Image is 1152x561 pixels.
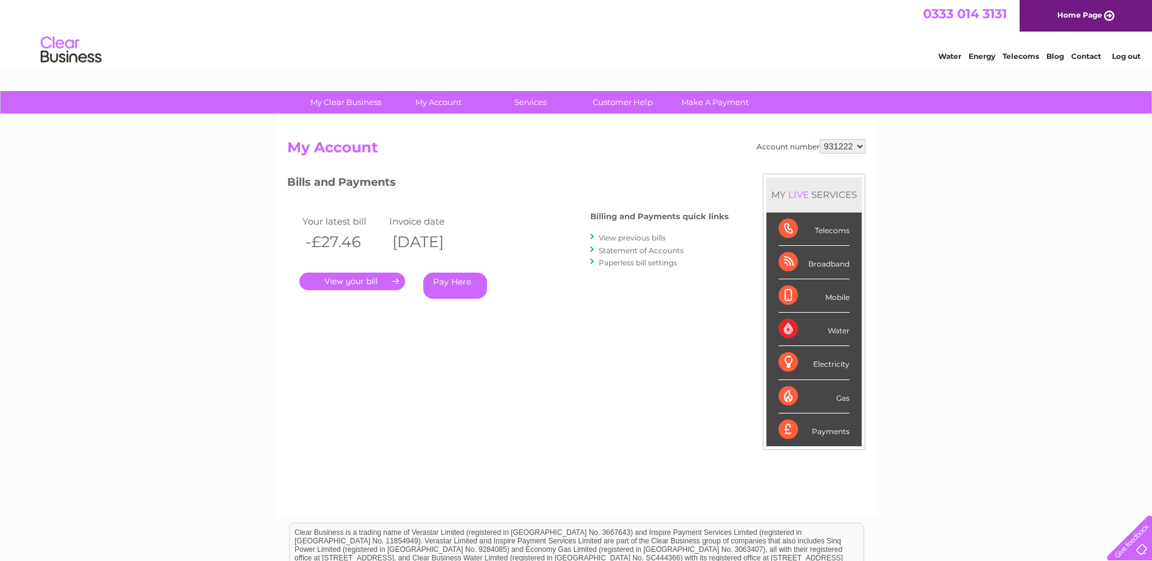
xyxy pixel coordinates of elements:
[938,52,961,61] a: Water
[779,279,850,313] div: Mobile
[786,189,811,200] div: LIVE
[287,139,865,162] h2: My Account
[779,313,850,346] div: Water
[599,246,684,255] a: Statement of Accounts
[599,258,677,267] a: Paperless bill settings
[299,213,387,229] td: Your latest bill
[290,7,864,59] div: Clear Business is a trading name of Verastar Limited (registered in [GEOGRAPHIC_DATA] No. 3667643...
[1071,52,1101,61] a: Contact
[969,52,995,61] a: Energy
[1003,52,1039,61] a: Telecoms
[287,174,729,195] h3: Bills and Payments
[779,212,850,246] div: Telecoms
[480,91,581,114] a: Services
[296,91,396,114] a: My Clear Business
[766,177,862,212] div: MY SERVICES
[386,229,474,254] th: [DATE]
[757,139,865,154] div: Account number
[590,212,729,221] h4: Billing and Payments quick links
[779,413,850,446] div: Payments
[779,346,850,379] div: Electricity
[1046,52,1064,61] a: Blog
[779,380,850,413] div: Gas
[388,91,488,114] a: My Account
[1112,52,1140,61] a: Log out
[299,229,387,254] th: -£27.46
[423,273,487,299] a: Pay Here
[40,32,102,69] img: logo.png
[779,246,850,279] div: Broadband
[923,6,1007,21] a: 0333 014 3131
[386,213,474,229] td: Invoice date
[665,91,765,114] a: Make A Payment
[573,91,673,114] a: Customer Help
[599,233,666,242] a: View previous bills
[299,273,405,290] a: .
